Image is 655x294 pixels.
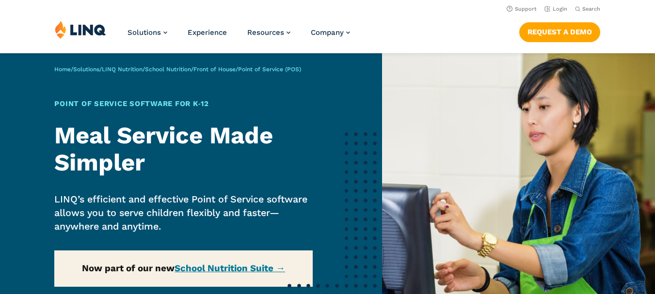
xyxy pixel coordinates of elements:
[54,66,71,73] a: Home
[519,22,600,42] a: Request a Demo
[145,66,191,73] a: School Nutrition
[54,122,273,176] strong: Meal Service Made Simpler
[54,66,301,73] span: / / / / /
[507,6,537,12] a: Support
[128,28,161,37] span: Solutions
[311,28,350,37] a: Company
[188,28,227,37] a: Experience
[519,20,600,42] nav: Button Navigation
[55,20,106,39] img: LINQ | K‑12 Software
[238,66,301,73] span: Point of Service (POS)
[247,28,284,37] span: Resources
[102,66,143,73] a: LINQ Nutrition
[54,98,312,109] h1: Point of Service Software for K‑12
[311,28,344,37] span: Company
[575,5,600,13] button: Open Search Bar
[54,193,312,234] p: LINQ’s efficient and effective Point of Service software allows you to serve children flexibly an...
[544,6,567,12] a: Login
[247,28,290,37] a: Resources
[73,66,99,73] a: Solutions
[82,263,285,274] strong: Now part of our new
[128,20,350,52] nav: Primary Navigation
[582,6,600,12] span: Search
[193,66,236,73] a: Front of House
[128,28,167,37] a: Solutions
